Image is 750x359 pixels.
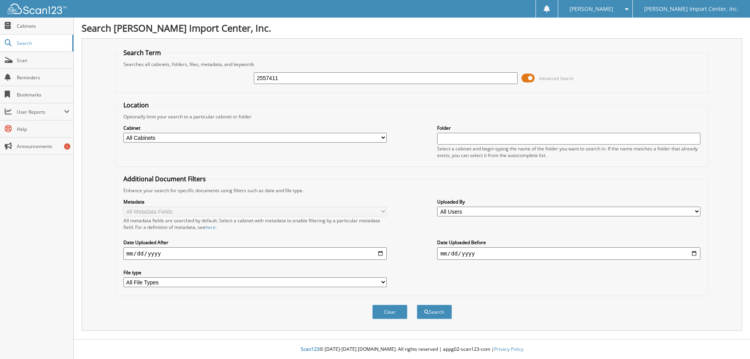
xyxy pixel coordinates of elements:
button: Search [417,305,452,319]
label: Date Uploaded Before [437,239,700,246]
span: Reminders [17,74,70,81]
label: Metadata [123,198,387,205]
a: Privacy Policy [494,346,523,352]
span: [PERSON_NAME] [570,7,613,11]
span: [PERSON_NAME] Import Center, Inc. [644,7,739,11]
legend: Additional Document Filters [120,175,210,183]
h1: Search [PERSON_NAME] Import Center, Inc. [82,21,742,34]
span: Scan [17,57,70,64]
label: File type [123,269,387,276]
legend: Location [120,101,153,109]
div: Optionally limit your search to a particular cabinet or folder [120,113,705,120]
div: © [DATE]-[DATE] [DOMAIN_NAME]. All rights reserved | appg02-scan123-com | [74,340,750,359]
div: Enhance your search for specific documents using filters such as date and file type. [120,187,705,194]
span: Cabinets [17,23,70,29]
input: end [437,247,700,260]
input: start [123,247,387,260]
div: 1 [64,143,70,150]
div: Select a cabinet and begin typing the name of the folder you want to search in. If the name match... [437,145,700,159]
span: Advanced Search [539,75,574,81]
span: Bookmarks [17,91,70,98]
label: Uploaded By [437,198,700,205]
span: Scan123 [301,346,320,352]
span: Announcements [17,143,70,150]
span: Help [17,126,70,132]
legend: Search Term [120,48,165,57]
button: Clear [372,305,407,319]
span: User Reports [17,109,64,115]
label: Cabinet [123,125,387,131]
label: Folder [437,125,700,131]
a: here [205,224,216,230]
div: Searches all cabinets, folders, files, metadata, and keywords [120,61,705,68]
label: Date Uploaded After [123,239,387,246]
span: Search [17,40,68,46]
div: All metadata fields are searched by default. Select a cabinet with metadata to enable filtering b... [123,217,387,230]
img: scan123-logo-white.svg [8,4,66,14]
